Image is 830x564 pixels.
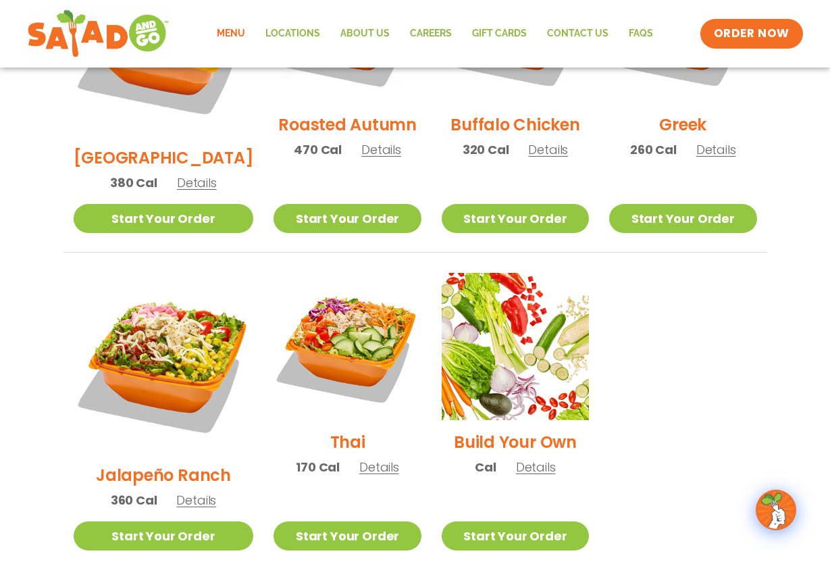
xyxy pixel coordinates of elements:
a: Start Your Order [442,204,589,233]
a: Start Your Order [609,204,756,233]
a: Locations [255,18,330,49]
h2: Jalapeño Ranch [96,463,231,487]
a: Start Your Order [442,521,589,550]
nav: Menu [207,18,663,49]
a: Contact Us [537,18,619,49]
span: 470 Cal [294,140,342,159]
a: FAQs [619,18,663,49]
span: ORDER NOW [714,26,789,42]
a: Start Your Order [274,521,421,550]
img: Product photo for Build Your Own [442,273,589,420]
a: About Us [330,18,400,49]
span: 360 Cal [111,491,157,509]
h2: [GEOGRAPHIC_DATA] [74,146,254,170]
a: GIFT CARDS [462,18,537,49]
span: 320 Cal [463,140,509,159]
a: Start Your Order [274,204,421,233]
span: Details [361,141,401,158]
img: Product photo for Thai Salad [274,273,421,420]
img: new-SAG-logo-768×292 [27,7,170,61]
span: Details [516,459,556,476]
h2: Roasted Autumn [278,113,417,136]
span: 380 Cal [110,174,157,192]
span: 170 Cal [296,458,340,476]
img: wpChatIcon [757,491,795,529]
h2: Greek [659,113,706,136]
a: Menu [207,18,255,49]
a: Start Your Order [74,521,254,550]
span: 260 Cal [630,140,677,159]
span: Details [696,141,736,158]
span: Details [177,174,217,191]
a: ORDER NOW [700,19,803,49]
span: Details [359,459,399,476]
h2: Thai [330,430,365,454]
span: Details [176,492,216,509]
h2: Build Your Own [454,430,577,454]
span: Cal [475,458,496,476]
img: Product photo for Jalapeño Ranch Salad [74,273,254,453]
span: Details [528,141,568,158]
a: Careers [400,18,462,49]
a: Start Your Order [74,204,254,233]
h2: Buffalo Chicken [450,113,579,136]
